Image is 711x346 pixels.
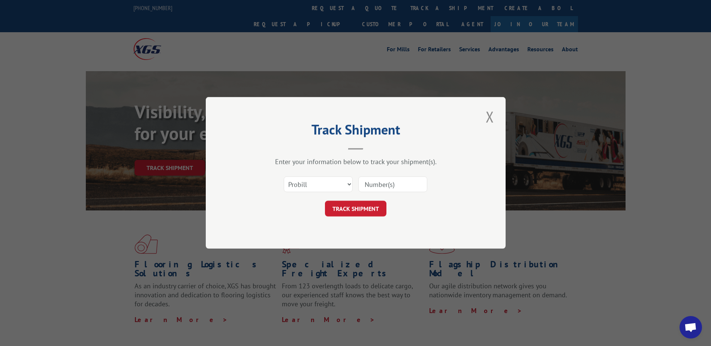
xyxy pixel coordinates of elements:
h2: Track Shipment [243,124,468,139]
button: Close modal [483,106,496,127]
div: Enter your information below to track your shipment(s). [243,158,468,166]
input: Number(s) [358,177,427,192]
a: Open chat [680,316,702,339]
button: TRACK SHIPMENT [325,201,386,217]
